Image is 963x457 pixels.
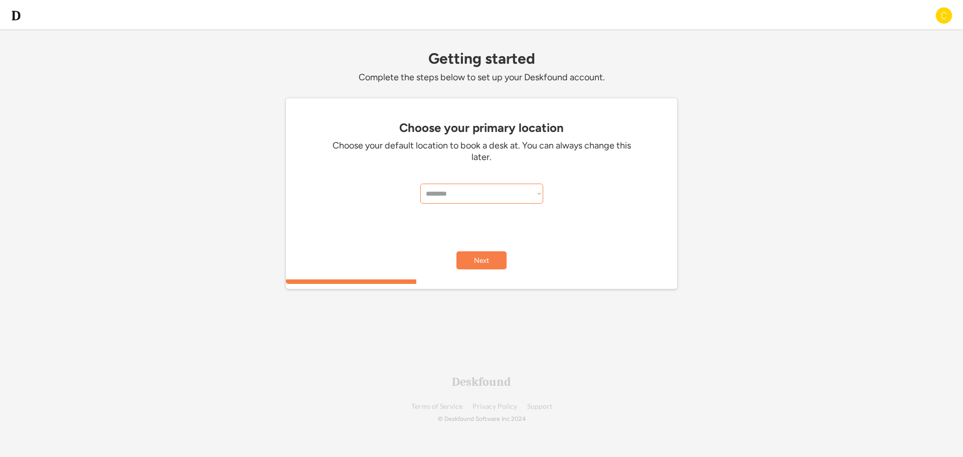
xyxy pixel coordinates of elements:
div: Choose your primary location [291,121,672,135]
div: Getting started [286,50,677,67]
img: C.png [935,7,953,25]
div: Choose your default location to book a desk at. You can always change this later. [331,140,632,164]
div: 33.3333333333333% [288,279,679,284]
a: Support [527,403,552,410]
a: Terms of Service [411,403,462,410]
img: d-whitebg.png [10,10,22,22]
div: Deskfound [452,376,511,388]
div: Complete the steps below to set up your Deskfound account. [286,72,677,83]
a: Privacy Policy [472,403,517,410]
button: Next [456,251,507,269]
